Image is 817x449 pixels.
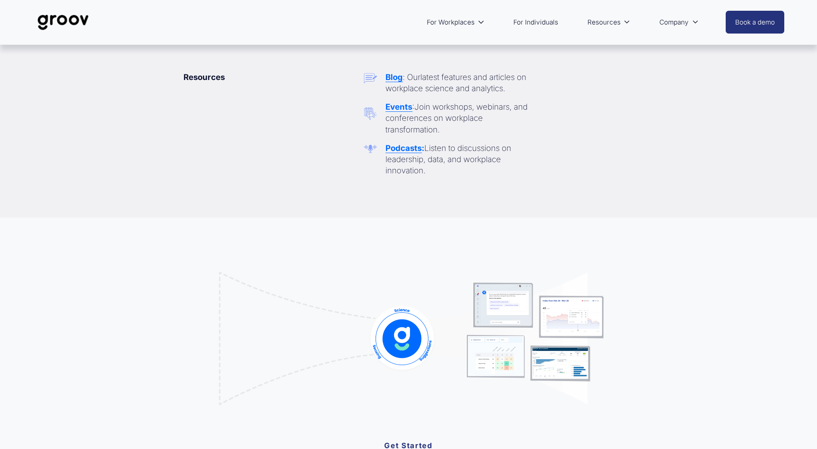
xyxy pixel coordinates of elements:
[659,16,689,28] span: Company
[587,16,621,28] span: Resources
[655,12,703,33] a: folder dropdown
[726,11,784,34] a: Book a demo
[509,12,562,33] a: For Individuals
[385,72,532,94] p: latest features and articles on workplace science and analytics.
[385,143,532,177] p: Listen to discussions on leadership, data, and workplace innovation.
[385,72,403,82] a: Blog
[183,72,225,82] strong: Resources
[385,102,412,112] a: Events
[422,143,424,153] strong: :
[422,12,489,33] a: folder dropdown
[385,143,422,153] a: Podcasts
[412,102,414,112] span: :
[385,101,532,135] p: Join workshops, webinars, and conferences on workplace transformation.
[583,12,635,33] a: folder dropdown
[403,72,420,82] span: : Our
[427,16,475,28] span: For Workplaces
[33,8,93,37] img: Groov | Workplace Science Platform | Unlock Performance | Drive Results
